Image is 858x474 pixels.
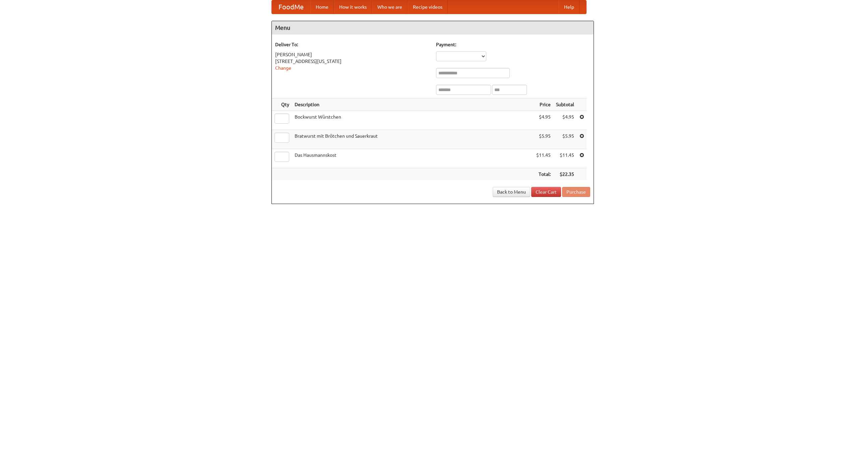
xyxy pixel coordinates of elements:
[534,98,553,111] th: Price
[553,149,577,168] td: $11.45
[493,187,530,197] a: Back to Menu
[272,0,310,14] a: FoodMe
[553,111,577,130] td: $4.95
[559,0,579,14] a: Help
[534,111,553,130] td: $4.95
[408,0,448,14] a: Recipe videos
[310,0,334,14] a: Home
[292,149,534,168] td: Das Hausmannskost
[534,149,553,168] td: $11.45
[272,98,292,111] th: Qty
[272,21,594,35] h4: Menu
[292,111,534,130] td: Bockwurst Würstchen
[534,130,553,149] td: $5.95
[292,130,534,149] td: Bratwurst mit Brötchen und Sauerkraut
[292,98,534,111] th: Description
[275,58,429,65] div: [STREET_ADDRESS][US_STATE]
[334,0,372,14] a: How it works
[553,168,577,181] th: $22.35
[562,187,590,197] button: Purchase
[275,51,429,58] div: [PERSON_NAME]
[553,130,577,149] td: $5.95
[436,41,590,48] h5: Payment:
[275,65,291,71] a: Change
[531,187,561,197] a: Clear Cart
[275,41,429,48] h5: Deliver To:
[372,0,408,14] a: Who we are
[553,98,577,111] th: Subtotal
[534,168,553,181] th: Total:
